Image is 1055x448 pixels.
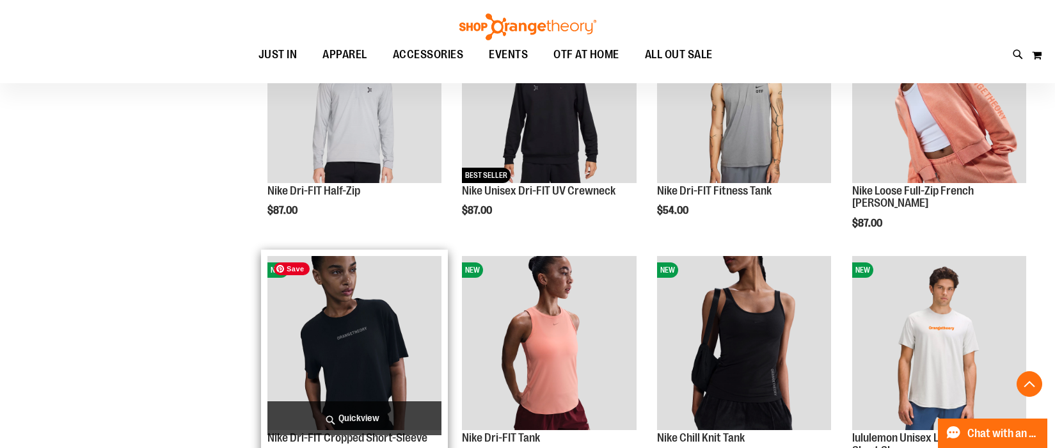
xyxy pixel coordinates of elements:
[657,256,831,432] a: Nike Chill Knit TankNEW
[267,205,299,216] span: $87.00
[657,8,831,182] img: Nike Dri-FIT Fitness Tank
[657,262,678,278] span: NEW
[852,256,1026,430] img: lululemon Unisex License to Train Short Sleeve
[657,205,690,216] span: $54.00
[462,8,636,182] img: Nike Unisex Dri-FIT UV Crewneck
[261,2,448,249] div: product
[267,8,441,184] a: Nike Dri-FIT Half-ZipNEW
[462,262,483,278] span: NEW
[462,168,511,183] span: BEST SELLER
[1017,371,1042,397] button: Back To Top
[267,256,441,430] img: Nike Dri-FIT Cropped Short-Sleeve
[852,218,884,229] span: $87.00
[846,2,1033,262] div: product
[322,40,367,69] span: APPAREL
[852,8,1026,182] img: Nike Loose Full-Zip French Terry Hoodie
[657,8,831,184] a: Nike Dri-FIT Fitness TankNEW
[267,401,441,435] a: Quickview
[267,431,427,444] a: Nike Dri-FIT Cropped Short-Sleeve
[267,8,441,182] img: Nike Dri-FIT Half-Zip
[553,40,619,69] span: OTF AT HOME
[267,256,441,432] a: Nike Dri-FIT Cropped Short-SleeveNEW
[489,40,528,69] span: EVENTS
[462,431,540,444] a: Nike Dri-FIT Tank
[462,8,636,184] a: Nike Unisex Dri-FIT UV CrewneckNEWBEST SELLER
[967,428,1040,440] span: Chat with an Expert
[462,205,494,216] span: $87.00
[852,184,974,210] a: Nike Loose Full-Zip French [PERSON_NAME]
[393,40,464,69] span: ACCESSORIES
[258,40,297,69] span: JUST IN
[645,40,713,69] span: ALL OUT SALE
[267,262,289,278] span: NEW
[456,2,642,249] div: product
[457,13,598,40] img: Shop Orangetheory
[657,431,745,444] a: Nike Chill Knit Tank
[274,262,310,275] span: Save
[267,184,360,197] a: Nike Dri-FIT Half-Zip
[462,184,615,197] a: Nike Unisex Dri-FIT UV Crewneck
[852,8,1026,184] a: Nike Loose Full-Zip French Terry HoodieNEW
[462,256,636,430] img: Nike Dri-FIT Tank
[938,419,1048,448] button: Chat with an Expert
[657,184,772,197] a: Nike Dri-FIT Fitness Tank
[462,256,636,432] a: Nike Dri-FIT TankNEW
[651,2,837,249] div: product
[852,256,1026,432] a: lululemon Unisex License to Train Short SleeveNEW
[852,262,873,278] span: NEW
[657,256,831,430] img: Nike Chill Knit Tank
